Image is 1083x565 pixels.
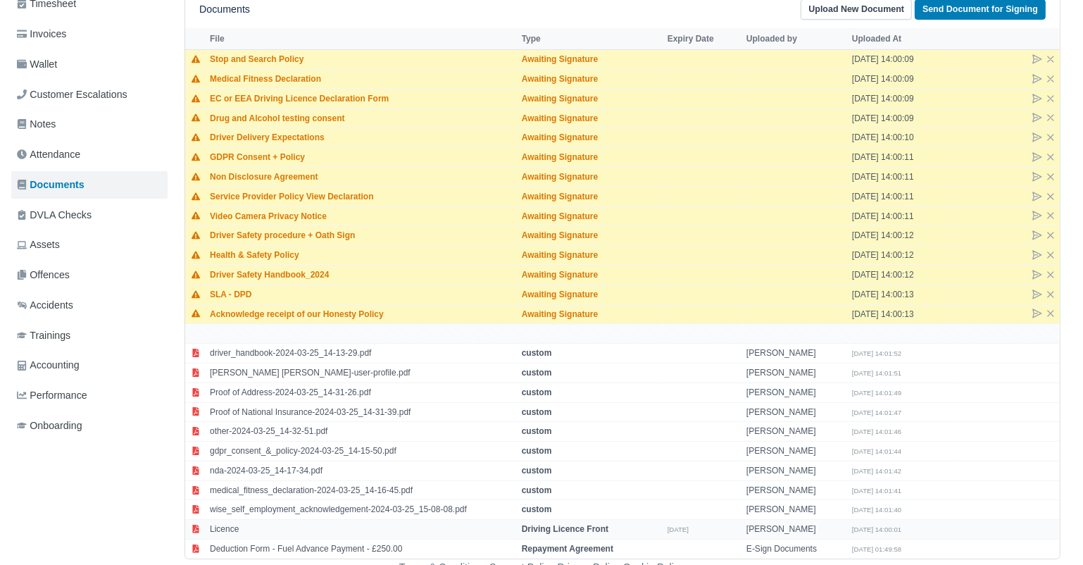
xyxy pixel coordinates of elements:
small: [DATE] 14:01:52 [852,349,901,357]
span: Attendance [17,147,80,163]
td: GDPR Consent + Policy [206,148,518,168]
td: Driver Safety Handbook_2024 [206,265,518,285]
span: Invoices [17,26,66,42]
td: Awaiting Signature [518,128,664,148]
td: [DATE] 14:00:11 [849,206,954,226]
strong: Driving Licence Front [522,524,608,534]
td: SLA - DPD [206,285,518,304]
span: Accidents [17,297,73,313]
th: Uploaded At [849,28,954,49]
td: [DATE] 14:00:09 [849,69,954,89]
small: [DATE] [668,526,689,533]
td: wise_self_employment_acknowledgement-2024-03-25_15-08-08.pdf [206,500,518,520]
small: [DATE] 14:01:46 [852,428,901,435]
td: [PERSON_NAME] [743,442,849,461]
span: Documents [17,177,84,193]
td: EC or EEA Driving Licence Declaration Form [206,89,518,108]
td: Service Provider Policy View Declaration [206,187,518,206]
td: Awaiting Signature [518,246,664,266]
td: Non Disclosure Agreement [206,167,518,187]
td: [DATE] 14:00:11 [849,148,954,168]
td: Proof of National Insurance-2024-03-25_14-31-39.pdf [206,402,518,422]
td: Awaiting Signature [518,265,664,285]
td: [PERSON_NAME] [743,363,849,383]
a: Onboarding [11,412,168,440]
td: [PERSON_NAME] [743,500,849,520]
td: Proof of Address-2024-03-25_14-31-26.pdf [206,383,518,402]
a: Offences [11,261,168,289]
span: Accounting [17,357,80,373]
small: [DATE] 14:01:42 [852,467,901,475]
td: Driver Safety procedure + Oath Sign [206,226,518,246]
a: Assets [11,231,168,259]
span: Notes [17,116,56,132]
td: Licence [206,520,518,540]
small: [DATE] 14:01:40 [852,506,901,514]
td: Acknowledge receipt of our Honesty Policy [206,304,518,324]
td: [DATE] 14:00:11 [849,167,954,187]
strong: Repayment Agreement [522,544,613,554]
td: gdpr_consent_&_policy-2024-03-25_14-15-50.pdf [206,442,518,461]
td: Awaiting Signature [518,69,664,89]
span: Assets [17,237,60,253]
small: [DATE] 14:01:47 [852,409,901,416]
td: Awaiting Signature [518,89,664,108]
a: Accidents [11,292,168,319]
small: [DATE] 01:49:58 [852,545,901,553]
a: DVLA Checks [11,201,168,229]
small: [DATE] 14:00:01 [852,526,901,533]
td: [DATE] 14:00:09 [849,89,954,108]
small: [DATE] 14:01:41 [852,487,901,495]
td: [DATE] 14:00:12 [849,226,954,246]
td: [DATE] 14:00:09 [849,108,954,128]
small: [DATE] 14:01:49 [852,389,901,397]
th: File [206,28,518,49]
td: Awaiting Signature [518,167,664,187]
td: [PERSON_NAME] [743,344,849,364]
a: Customer Escalations [11,81,168,108]
td: [DATE] 14:00:13 [849,304,954,324]
h6: Documents [199,4,250,15]
span: Trainings [17,328,70,344]
td: medical_fitness_declaration-2024-03-25_14-16-45.pdf [206,480,518,500]
strong: custom [522,426,552,436]
td: Awaiting Signature [518,148,664,168]
a: Documents [11,171,168,199]
td: [DATE] 14:00:13 [849,285,954,304]
td: [DATE] 14:00:10 [849,128,954,148]
a: Performance [11,382,168,409]
td: Awaiting Signature [518,304,664,324]
strong: custom [522,348,552,358]
span: Onboarding [17,418,82,434]
a: Trainings [11,322,168,349]
td: other-2024-03-25_14-32-51.pdf [206,422,518,442]
td: [PERSON_NAME] [743,461,849,480]
span: DVLA Checks [17,207,92,223]
a: Notes [11,111,168,138]
td: Awaiting Signature [518,50,664,70]
td: [PERSON_NAME] [743,402,849,422]
td: Awaiting Signature [518,226,664,246]
span: Wallet [17,56,57,73]
span: Customer Escalations [17,87,127,103]
td: Awaiting Signature [518,187,664,206]
th: Type [518,28,664,49]
td: E-Sign Documents [743,540,849,559]
td: [PERSON_NAME] [743,422,849,442]
iframe: Chat Widget [1013,497,1083,565]
td: Video Camera Privacy Notice [206,206,518,226]
td: Awaiting Signature [518,108,664,128]
strong: custom [522,485,552,495]
span: Offences [17,267,70,283]
td: driver_handbook-2024-03-25_14-13-29.pdf [206,344,518,364]
td: [DATE] 14:00:12 [849,246,954,266]
td: Awaiting Signature [518,206,664,226]
td: Medical Fitness Declaration [206,69,518,89]
strong: custom [522,446,552,456]
a: Accounting [11,352,168,379]
th: Uploaded by [743,28,849,49]
strong: custom [522,407,552,417]
strong: custom [522,466,552,476]
td: [DATE] 14:00:12 [849,265,954,285]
